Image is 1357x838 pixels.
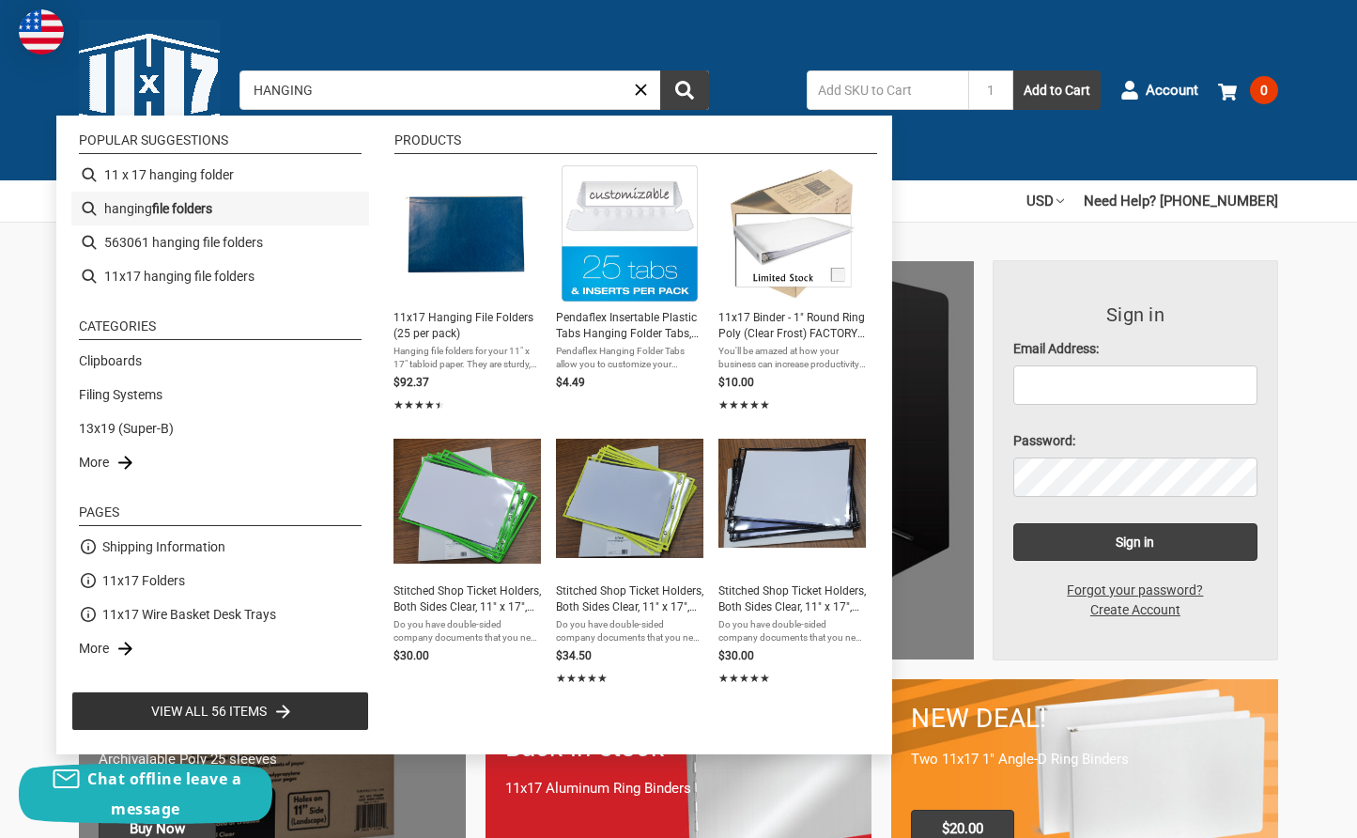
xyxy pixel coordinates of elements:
span: $30.00 [393,649,429,662]
li: hanging file folders [71,192,369,225]
img: Stitched Shop Ticket Holders, Both Sides Clear, 11" x 17", Yellow [556,439,703,558]
a: 11x17 Hanging File Folders11x17 Hanging File Folders (25 per pack)Hanging file folders for your 1... [393,165,541,415]
span: $34.50 [556,649,592,662]
a: 11x17 Binder - 1" Round Ring Poly (Clear Frost) FACTORY BLEMISHED11x17 Binder - 1" Round Ring Pol... [718,165,866,415]
span: Do you have double-sided company documents that you need to protect and display? We have the solu... [393,618,541,644]
img: 11x17.com [79,20,220,161]
a: Stitched Shop Ticket Holders, Both Sides Clear, 11" x 17", BlackStitched Shop Ticket Holders, Bot... [718,439,866,689]
a: Stitched Shop Ticket Holders, Both Sides Clear, 11" x 17", YellowStitched Shop Ticket Holders, Bo... [556,439,703,689]
a: Filing Systems [79,385,162,405]
li: More [71,445,369,479]
span: $30.00 [718,649,754,662]
li: Clipboards [71,344,369,378]
span: $10.00 [718,376,754,389]
li: Shipping Information [71,530,369,564]
div: Instant Search Results [56,116,892,754]
li: View all 56 items [71,691,369,731]
li: 11x17 hanging file folders [71,259,369,293]
a: 11x17 Folders [102,571,185,591]
li: 11x17 Hanging File Folders (25 per pack) [386,158,548,423]
a: Create Account [1080,600,1191,620]
img: Stitched Shop Ticket Holders, Both Sides Clear, 11" x 17", Black [718,439,866,548]
span: Pendaflex Hanging Folder Tabs allow you to customize your hanging folders. Clear plastic tabs (2"... [556,345,703,371]
img: Stitched Shop Ticket Holders, Both Sides Clear, 11" x 17", Green [393,439,541,564]
a: 13x19 (Super-B) [79,419,174,439]
label: Password: [1013,431,1258,451]
li: Popular suggestions [79,133,362,154]
li: More [71,631,369,665]
img: 11x17 Hanging File Folders [399,165,535,302]
li: 563061 hanging file folders [71,225,369,259]
a: 0 [1218,66,1278,115]
span: Do you have double-sided company documents that you need to protect and display? We have the solu... [718,618,866,644]
li: Pendaflex Insertable Plastic Tabs Hanging Folder Tabs, 2", Clear, 25 Tabs and Inserts per Pack (42) [548,158,711,423]
span: ★★★★★ [556,670,608,687]
a: Forgot your password? [1056,581,1213,600]
button: Chat offline leave a message [19,764,272,824]
p: Two 11x17 1" Angle-D Ring Binders [911,749,1258,770]
li: Products [394,133,877,154]
img: Pendaflex Insertable Plastic Tabs Hanging Folder Tabs, 2", Clear, 25 Tabs and Inserts per Pack (42) [562,165,698,302]
h1: NEW DEAL! [911,699,1258,738]
input: Sign in [1013,523,1258,561]
span: Chat offline leave a message [87,768,241,819]
b: file folders [152,199,212,219]
span: Hanging file folders for your 11" x 17" tabloid paper. They are sturdy, hanging folders by [PERSO... [393,345,541,371]
span: ★★★★★ [718,670,770,687]
span: You'll be amazed at how your business can increase productivity with premium quality office suppl... [718,345,866,371]
li: 13x19 (Super-B) [71,411,369,445]
span: Stitched Shop Ticket Holders, Both Sides Clear, 11" x 17", Green (10 per pack) [393,583,541,615]
li: Categories [79,319,362,340]
span: 11x17 Binder - 1" Round Ring Poly (Clear Frost) FACTORY BLEMISHED [718,310,866,342]
li: Stitched Shop Ticket Holders, Both Sides Clear, 11" x 17", Yellow (10 per pack) [548,431,711,696]
li: 11 x 17 hanging folder [71,158,369,192]
a: Pendaflex Insertable Plastic Tabs Hanging Folder Tabs, 2", Clear, 25 Tabs and Inserts per Pack (4... [556,165,703,415]
img: duty and tax information for United States [19,9,64,54]
h3: Sign in [1013,301,1258,329]
li: Stitched Shop Ticket Holders, Both Sides Clear, 11" x 17", Black (10 per pack) [711,431,873,696]
li: Stitched Shop Ticket Holders, Both Sides Clear, 11" x 17", Green (10 per pack) [386,431,548,696]
p: Archivalable Poly 25 sleeves [99,749,446,770]
a: Clipboards [79,351,142,371]
span: Account [1146,80,1198,101]
p: 11x17 Aluminum Ring Binders [505,778,853,799]
li: Pages [79,505,362,526]
button: Add to Cart [1013,70,1101,110]
a: Close [631,80,651,100]
a: Stitched Shop Ticket Holders, Both Sides Clear, 11" x 17", GreenStitched Shop Ticket Holders, Bot... [393,439,541,689]
span: Stitched Shop Ticket Holders, Both Sides Clear, 11" x 17", Black (10 per pack) [718,583,866,615]
span: 0 [1250,76,1278,104]
a: Shipping Information [102,537,225,557]
li: 11x17 Binder - 1" Round Ring Poly (Clear Frost) FACTORY BLEMISHED [711,158,873,423]
a: USD [1026,180,1064,222]
label: Email Address: [1013,339,1258,359]
img: 11x17 Binder - 1" Round Ring Poly (Clear Frost) FACTORY BLEMISHED [727,165,856,302]
span: 11x17 Hanging File Folders (25 per pack) [393,310,541,342]
span: Do you have double-sided company documents that you need to protect and display? We have the solu... [556,618,703,644]
li: Filing Systems [71,378,369,411]
span: Stitched Shop Ticket Holders, Both Sides Clear, 11" x 17", Yellow (10 per pack) [556,583,703,615]
span: Pendaflex Insertable Plastic Tabs Hanging Folder Tabs, 2", Clear, 25 Tabs and Inserts per Pack (42) [556,310,703,342]
span: ★★★★★ [718,396,770,413]
li: 11x17 Folders [71,564,369,597]
a: 11x17 Wire Basket Desk Trays [102,605,276,625]
span: $4.49 [556,376,585,389]
a: Need Help? [PHONE_NUMBER] [1084,180,1278,222]
input: Add SKU to Cart [807,70,968,110]
li: 11x17 Wire Basket Desk Trays [71,597,369,631]
span: $92.37 [393,376,429,389]
input: Search by keyword, brand or SKU [239,70,709,110]
span: View all 56 items [151,701,267,722]
a: Account [1120,66,1198,115]
span: ★★★★★ [393,396,445,413]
